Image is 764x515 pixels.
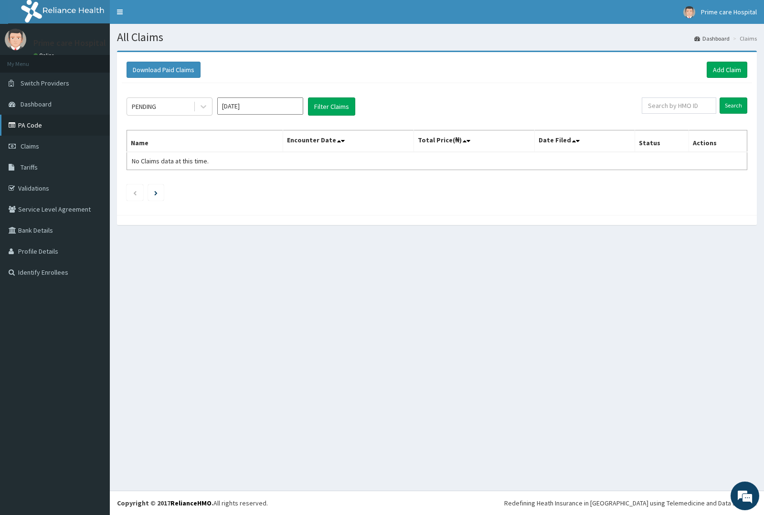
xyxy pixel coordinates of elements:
[110,491,764,515] footer: All rights reserved.
[731,34,757,43] li: Claims
[127,130,283,152] th: Name
[21,79,69,87] span: Switch Providers
[154,188,158,197] a: Next page
[127,62,201,78] button: Download Paid Claims
[21,163,38,172] span: Tariffs
[504,498,757,508] div: Redefining Heath Insurance in [GEOGRAPHIC_DATA] using Telemedicine and Data Science!
[33,39,106,47] p: Prime care Hospital
[414,130,534,152] th: Total Price(₦)
[535,130,635,152] th: Date Filed
[133,188,137,197] a: Previous page
[720,97,747,114] input: Search
[21,142,39,150] span: Claims
[170,499,212,507] a: RelianceHMO
[132,157,209,165] span: No Claims data at this time.
[683,6,695,18] img: User Image
[21,100,52,108] span: Dashboard
[308,97,355,116] button: Filter Claims
[283,130,414,152] th: Encounter Date
[217,97,303,115] input: Select Month and Year
[694,34,730,43] a: Dashboard
[117,31,757,43] h1: All Claims
[5,29,26,50] img: User Image
[689,130,747,152] th: Actions
[635,130,689,152] th: Status
[117,499,213,507] strong: Copyright © 2017 .
[701,8,757,16] span: Prime care Hospital
[642,97,717,114] input: Search by HMO ID
[33,52,56,59] a: Online
[707,62,747,78] a: Add Claim
[132,102,156,111] div: PENDING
